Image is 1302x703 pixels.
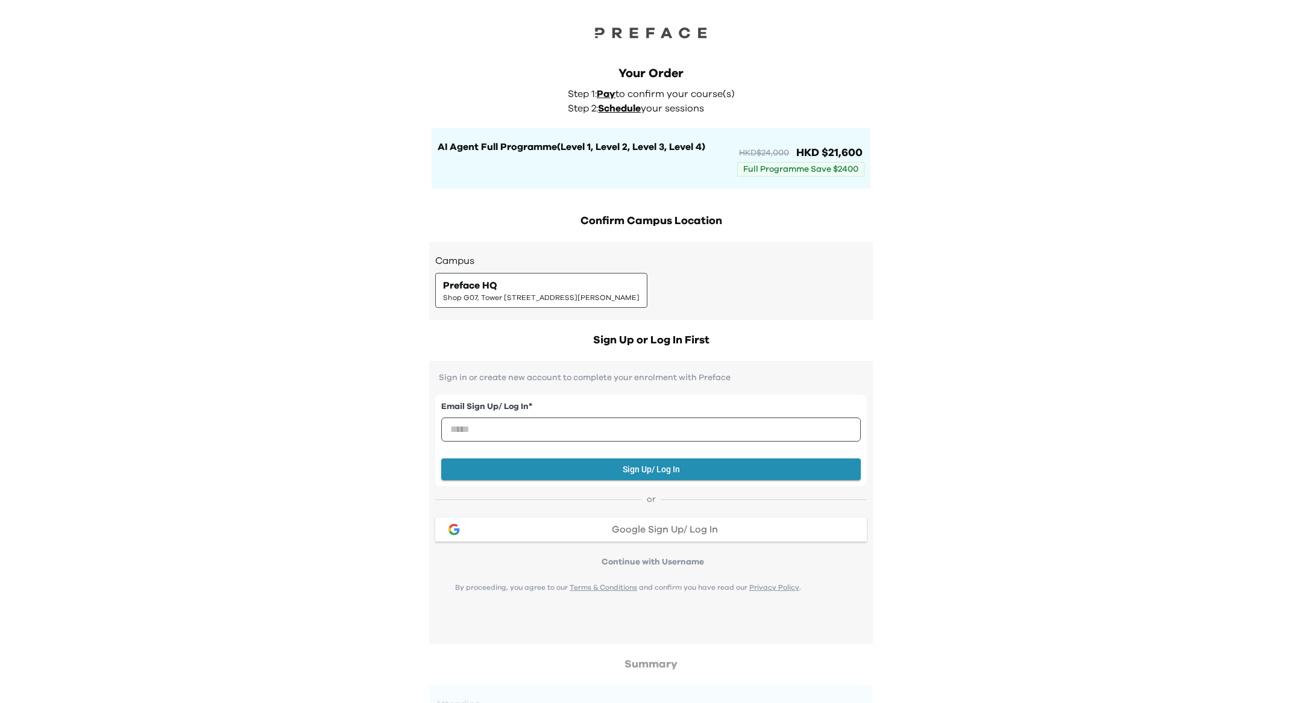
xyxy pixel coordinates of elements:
p: Continue with Username [439,556,867,568]
p: Sign in or create new account to complete your enrolment with Preface [435,373,867,383]
h2: Confirm Campus Location [429,213,873,230]
span: or [642,493,661,505]
span: HKD $21,600 [794,145,863,161]
img: google login [447,522,461,537]
h3: Campus [435,254,867,268]
span: Shop G07, Tower [STREET_ADDRESS][PERSON_NAME] [443,293,640,302]
span: Full Programme Save $2400 [737,162,864,177]
p: Step 1: to confirm your course(s) [568,87,741,101]
span: Schedule [598,104,641,113]
p: By proceeding, you agree to our and confirm you have read our . [435,583,821,592]
p: Step 2: your sessions [568,101,741,116]
a: Terms & Conditions [570,584,637,591]
span: Preface HQ [443,278,497,293]
div: Your Order [432,65,870,82]
button: google loginGoogle Sign Up/ Log In [435,517,867,542]
span: HKD $ 24,000 [739,147,789,159]
button: Sign Up/ Log In [441,458,861,481]
h2: Sign Up or Log In First [429,332,873,349]
span: Pay [597,89,615,99]
h1: AI Agent Full Programme(Level 1, Level 2, Level 3, Level 4) [438,140,737,154]
a: Privacy Policy [749,584,799,591]
span: Google Sign Up/ Log In [612,525,718,534]
label: Email Sign Up/ Log In * [441,401,861,413]
img: Preface Logo [591,24,711,41]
